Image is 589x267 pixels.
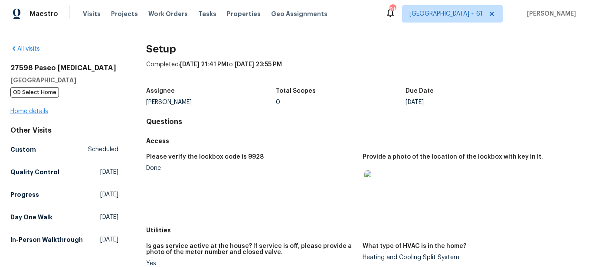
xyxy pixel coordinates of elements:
span: [DATE] 21:41 PM [180,62,226,68]
div: 0 [276,99,406,105]
span: [PERSON_NAME] [524,10,576,18]
div: [PERSON_NAME] [146,99,276,105]
h5: Progress [10,190,39,199]
h5: Provide a photo of the location of the lockbox with key in it. [363,154,543,160]
h2: Setup [146,45,579,53]
h5: Total Scopes [276,88,316,94]
div: Yes [146,260,355,267]
h5: [GEOGRAPHIC_DATA] [10,76,118,85]
div: Done [146,165,355,171]
span: Maestro [29,10,58,18]
a: CustomScheduled [10,142,118,157]
h5: Day One Walk [10,213,52,221]
h5: Is gas service active at the house? If service is off, please provide a photo of the meter number... [146,243,355,255]
a: Home details [10,108,48,114]
a: In-Person Walkthrough[DATE] [10,232,118,247]
span: Properties [227,10,261,18]
h5: Utilities [146,226,579,234]
span: OD Select Home [10,87,59,98]
h5: Quality Control [10,168,59,176]
h5: What type of HVAC is in the home? [363,243,466,249]
span: [DATE] 23:55 PM [235,62,282,68]
span: Projects [111,10,138,18]
span: Work Orders [148,10,188,18]
span: Scheduled [88,145,118,154]
span: [GEOGRAPHIC_DATA] + 61 [409,10,483,18]
div: Heating and Cooling Split System [363,254,572,260]
span: Tasks [198,11,216,17]
div: Completed: to [146,60,579,83]
div: 810 [389,5,396,14]
a: Quality Control[DATE] [10,164,118,180]
span: [DATE] [100,168,118,176]
span: [DATE] [100,235,118,244]
span: Geo Assignments [271,10,327,18]
h5: In-Person Walkthrough [10,235,83,244]
span: Visits [83,10,101,18]
div: [DATE] [406,99,535,105]
a: Day One Walk[DATE] [10,209,118,225]
span: [DATE] [100,213,118,221]
a: Progress[DATE] [10,187,118,202]
h5: Due Date [406,88,434,94]
div: Other Visits [10,126,118,135]
h4: Questions [146,117,579,126]
span: [DATE] [100,190,118,199]
h5: Assignee [146,88,175,94]
a: All visits [10,46,40,52]
h5: Access [146,137,579,145]
h5: Custom [10,145,36,154]
h5: Please verify the lockbox code is 9928 [146,154,264,160]
h2: 27598 Paseo [MEDICAL_DATA] [10,64,118,72]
